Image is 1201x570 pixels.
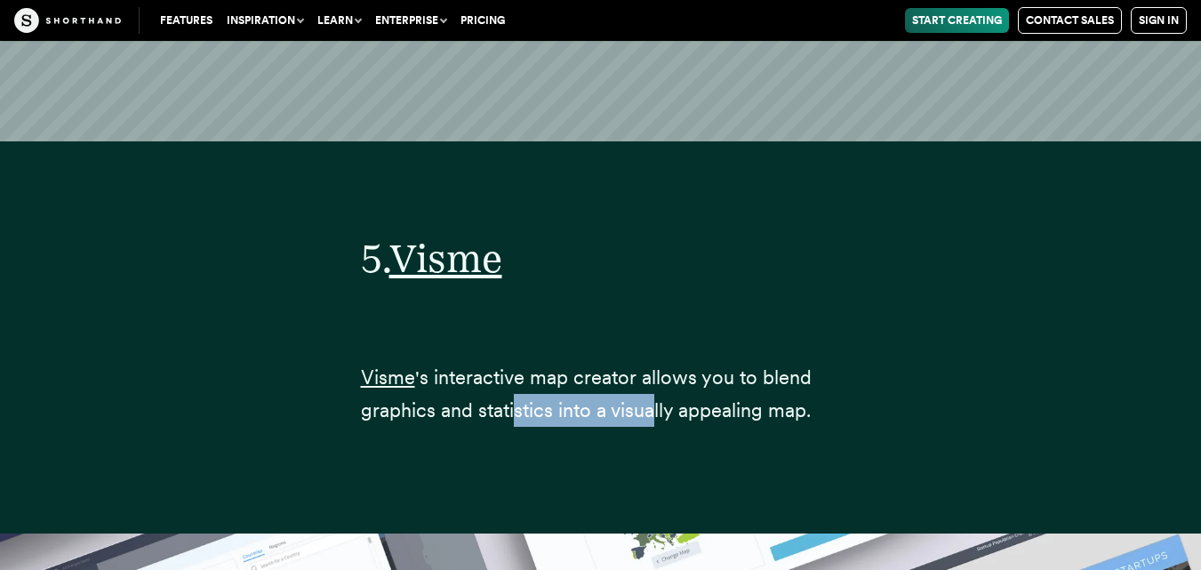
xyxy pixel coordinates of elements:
button: Learn [310,8,368,33]
button: Inspiration [220,8,310,33]
span: 5. [361,235,389,282]
a: Visme [361,365,415,389]
a: Visme [389,235,502,282]
a: Features [153,8,220,33]
a: Start Creating [905,8,1009,33]
button: Enterprise [368,8,453,33]
span: 's interactive map creator allows you to blend graphics and statistics into a visually appealing ... [361,365,812,421]
a: Sign in [1131,7,1187,34]
a: Pricing [453,8,512,33]
a: Contact Sales [1018,7,1122,34]
img: The Craft [14,8,121,33]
